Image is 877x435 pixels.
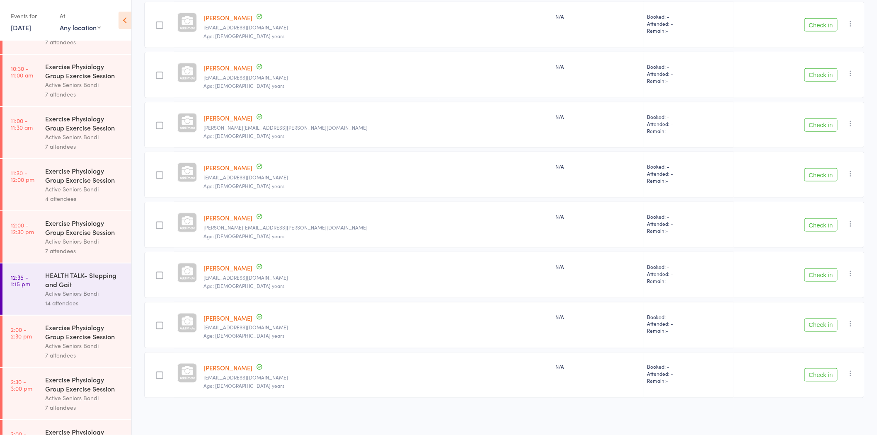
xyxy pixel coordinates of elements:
[45,323,124,341] div: Exercise Physiology Group Exercise Session
[204,263,252,272] a: [PERSON_NAME]
[11,222,34,235] time: 12:00 - 12:30 pm
[204,75,549,80] small: veronikawawa@gmail.com
[11,65,33,78] time: 10:30 - 11:00 am
[204,275,549,280] small: rosarosenstraus@icloud.com
[2,316,131,367] a: 2:00 -2:30 pmExercise Physiology Group Exercise SessionActive Seniors Bondi7 attendees
[556,113,641,120] div: N/A
[204,163,252,172] a: [PERSON_NAME]
[647,313,730,320] span: Booked: -
[60,23,101,32] div: Any location
[204,375,549,381] small: spirozavos@hotmail.com
[804,18,838,31] button: Check in
[204,314,252,322] a: [PERSON_NAME]
[204,364,252,372] a: [PERSON_NAME]
[45,393,124,403] div: Active Seniors Bondi
[2,368,131,419] a: 2:30 -3:00 pmExercise Physiology Group Exercise SessionActive Seniors Bondi7 attendees
[45,142,124,151] div: 7 attendees
[11,23,31,32] a: [DATE]
[204,325,549,331] small: Fransiska.tjo@gmail.com
[45,114,124,132] div: Exercise Physiology Group Exercise Session
[11,9,51,23] div: Events for
[204,332,284,339] span: Age: [DEMOGRAPHIC_DATA] years
[45,132,124,142] div: Active Seniors Bondi
[204,82,284,89] span: Age: [DEMOGRAPHIC_DATA] years
[804,268,838,282] button: Check in
[666,27,668,34] span: -
[647,277,730,284] span: Remain:
[60,9,101,23] div: At
[45,80,124,89] div: Active Seniors Bondi
[556,213,641,220] div: N/A
[647,220,730,227] span: Attended: -
[556,363,641,370] div: N/A
[647,377,730,384] span: Remain:
[45,194,124,203] div: 4 attendees
[556,313,641,320] div: N/A
[804,218,838,232] button: Check in
[45,166,124,184] div: Exercise Physiology Group Exercise Session
[666,377,668,384] span: -
[204,174,549,180] small: magda_lena2000@hotmail.com
[2,159,131,210] a: 11:30 -12:00 pmExercise Physiology Group Exercise SessionActive Seniors Bondi4 attendees
[804,68,838,82] button: Check in
[204,125,549,130] small: lyndall.holman@gmail.com
[11,117,33,130] time: 11:00 - 11:30 am
[45,218,124,237] div: Exercise Physiology Group Exercise Session
[45,237,124,246] div: Active Seniors Bondi
[804,319,838,332] button: Check in
[45,37,124,47] div: 7 attendees
[647,63,730,70] span: Booked: -
[204,225,549,230] small: Lynn.onley@icloud.com
[45,246,124,256] div: 7 attendees
[204,13,252,22] a: [PERSON_NAME]
[2,211,131,263] a: 12:00 -12:30 pmExercise Physiology Group Exercise SessionActive Seniors Bondi7 attendees
[647,13,730,20] span: Booked: -
[11,274,30,287] time: 12:35 - 1:15 pm
[647,120,730,127] span: Attended: -
[11,378,32,391] time: 2:30 - 3:00 pm
[204,382,284,389] span: Age: [DEMOGRAPHIC_DATA] years
[804,168,838,181] button: Check in
[2,107,131,158] a: 11:00 -11:30 amExercise Physiology Group Exercise SessionActive Seniors Bondi7 attendees
[666,327,668,334] span: -
[647,370,730,377] span: Attended: -
[45,89,124,99] div: 7 attendees
[647,27,730,34] span: Remain:
[204,132,284,139] span: Age: [DEMOGRAPHIC_DATA] years
[11,169,34,183] time: 11:30 - 12:00 pm
[204,213,252,222] a: [PERSON_NAME]
[2,55,131,106] a: 10:30 -11:00 amExercise Physiology Group Exercise SessionActive Seniors Bondi7 attendees
[204,182,284,189] span: Age: [DEMOGRAPHIC_DATA] years
[647,320,730,327] span: Attended: -
[204,24,549,30] small: lilyamd@gmail.com
[647,170,730,177] span: Attended: -
[45,403,124,412] div: 7 attendees
[45,271,124,289] div: HEALTH TALK- Stepping and Gait
[45,341,124,350] div: Active Seniors Bondi
[666,177,668,184] span: -
[204,63,252,72] a: [PERSON_NAME]
[204,282,284,289] span: Age: [DEMOGRAPHIC_DATA] years
[204,32,284,39] span: Age: [DEMOGRAPHIC_DATA] years
[45,289,124,298] div: Active Seniors Bondi
[804,118,838,132] button: Check in
[647,20,730,27] span: Attended: -
[647,363,730,370] span: Booked: -
[666,227,668,234] span: -
[45,184,124,194] div: Active Seniors Bondi
[556,163,641,170] div: N/A
[804,368,838,382] button: Check in
[647,213,730,220] span: Booked: -
[647,270,730,277] span: Attended: -
[204,232,284,239] span: Age: [DEMOGRAPHIC_DATA] years
[45,375,124,393] div: Exercise Physiology Group Exercise Session
[45,62,124,80] div: Exercise Physiology Group Exercise Session
[556,13,641,20] div: N/A
[647,163,730,170] span: Booked: -
[647,77,730,84] span: Remain:
[647,327,730,334] span: Remain:
[204,114,252,122] a: [PERSON_NAME]
[666,127,668,134] span: -
[45,350,124,360] div: 7 attendees
[2,263,131,315] a: 12:35 -1:15 pmHEALTH TALK- Stepping and GaitActive Seniors Bondi14 attendees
